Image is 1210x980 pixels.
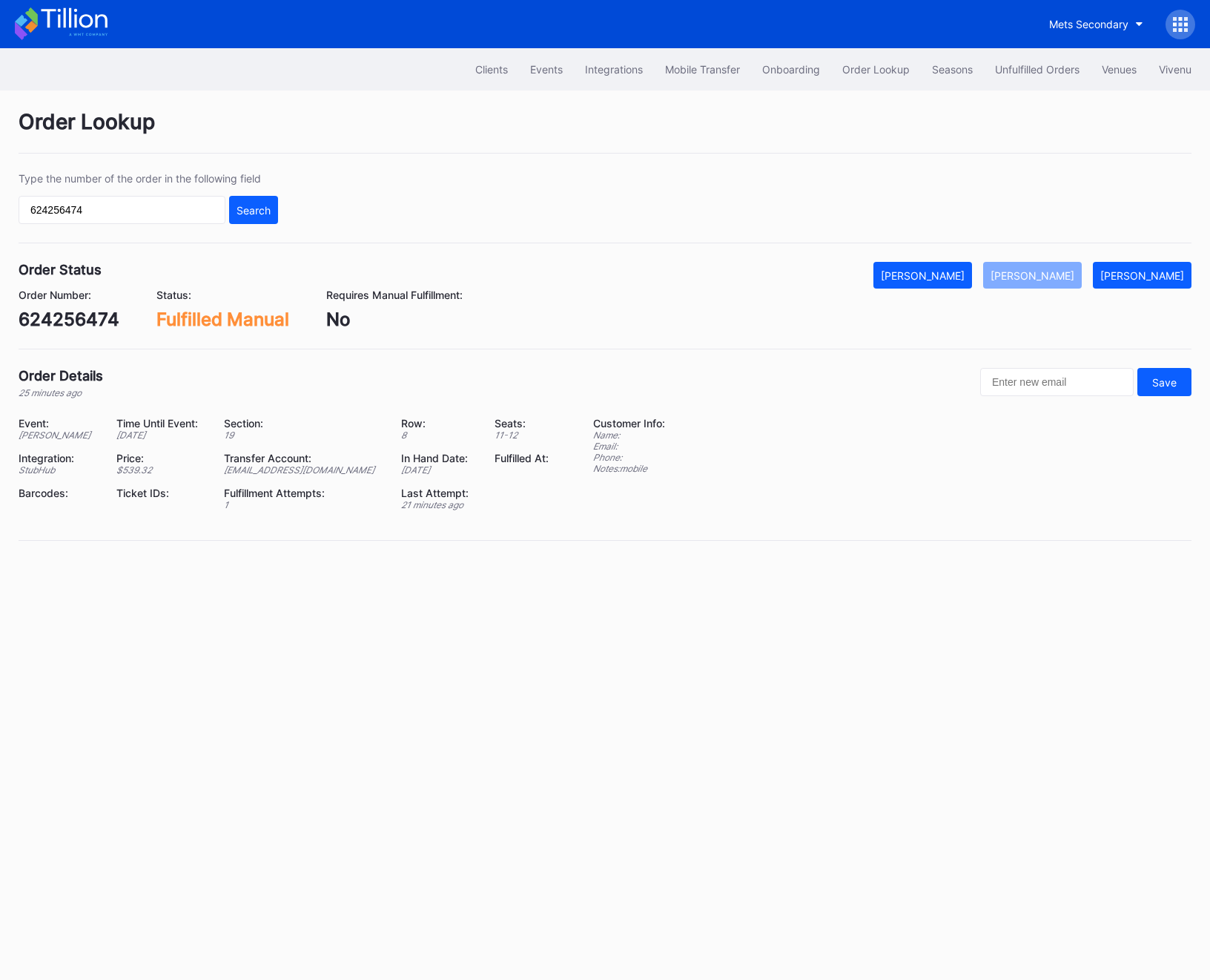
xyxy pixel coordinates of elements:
[593,441,665,452] div: Email:
[762,63,820,76] div: Onboarding
[19,487,98,499] div: Barcodes:
[19,196,225,224] input: GT59662
[19,309,119,330] div: 624256474
[326,289,463,301] div: Requires Manual Fulfillment:
[116,417,205,430] div: Time Until Event:
[156,289,289,301] div: Status:
[593,463,665,474] div: Notes: mobile
[921,56,984,83] button: Seasons
[401,417,476,430] div: Row:
[224,430,382,441] div: 19
[751,56,831,83] button: Onboarding
[932,63,973,76] div: Seasons
[19,430,98,441] div: [PERSON_NAME]
[1137,368,1191,396] button: Save
[224,487,382,499] div: Fulfillment Attempts:
[116,487,205,499] div: Ticket IDs:
[401,452,476,464] div: In Hand Date:
[1038,10,1154,38] button: Mets Secondary
[593,452,665,463] div: Phone:
[519,56,574,83] button: Events
[401,464,476,476] div: [DATE]
[1102,63,1137,76] div: Venues
[991,269,1074,282] div: [PERSON_NAME]
[831,56,921,83] button: Order Lookup
[495,430,556,441] div: 11 - 12
[116,430,205,441] div: [DATE]
[224,452,382,464] div: Transfer Account:
[842,63,910,76] div: Order Lookup
[881,269,965,282] div: [PERSON_NAME]
[19,387,103,398] div: 25 minutes ago
[1152,376,1177,389] div: Save
[654,56,751,83] button: Mobile Transfer
[229,196,278,224] button: Search
[495,417,556,430] div: Seats:
[574,56,654,83] button: Integrations
[19,417,98,430] div: Event:
[224,499,382,510] div: 1
[19,452,98,464] div: Integration:
[19,368,103,384] div: Order Details
[19,464,98,476] div: StubHub
[1100,269,1184,282] div: [PERSON_NAME]
[1091,56,1148,83] button: Venues
[401,499,476,510] div: 21 minutes ago
[585,63,643,76] div: Integrations
[980,368,1134,396] input: Enter new email
[984,56,1091,83] button: Unfulfilled Orders
[401,430,476,441] div: 8
[116,452,205,464] div: Price:
[475,63,508,76] div: Clients
[237,204,271,217] div: Search
[19,109,1191,154] div: Order Lookup
[116,464,205,476] div: $ 539.32
[495,452,556,464] div: Fulfilled At:
[1093,262,1191,289] button: [PERSON_NAME]
[464,56,519,83] button: Clients
[19,262,102,277] div: Order Status
[156,309,289,330] div: Fulfilled Manual
[995,63,1080,76] div: Unfulfilled Orders
[1049,18,1128,30] div: Mets Secondary
[326,309,463,330] div: No
[1148,56,1203,83] button: Vivenu
[19,172,278,185] div: Type the number of the order in the following field
[593,430,665,441] div: Name:
[873,262,972,289] button: [PERSON_NAME]
[19,289,119,301] div: Order Number:
[530,63,563,76] div: Events
[224,417,382,430] div: Section:
[665,63,740,76] div: Mobile Transfer
[401,487,476,499] div: Last Attempt:
[224,464,382,476] div: [EMAIL_ADDRESS][DOMAIN_NAME]
[593,417,665,430] div: Customer Info:
[983,262,1082,289] button: [PERSON_NAME]
[1159,63,1191,76] div: Vivenu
